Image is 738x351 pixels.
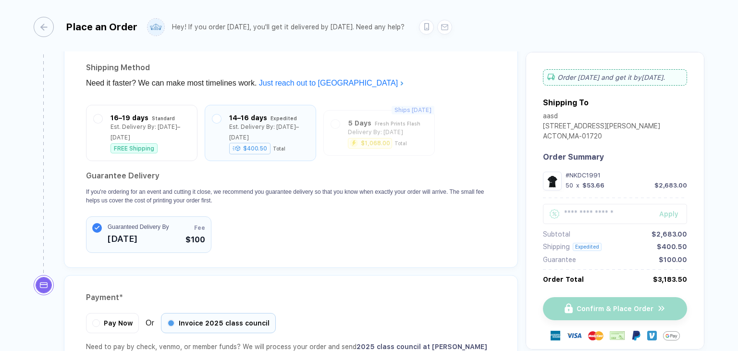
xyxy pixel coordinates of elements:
img: Venmo [647,331,657,340]
div: Place an Order [66,21,137,33]
div: $400.50 [229,143,271,154]
div: Need it faster? We can make most timelines work. [86,75,496,91]
div: Expedited [271,113,297,124]
div: Hey! If you order [DATE], you'll get it delivered by [DATE]. Need any help? [172,23,405,31]
div: Invoice 2025 class council [161,313,276,333]
div: 50 [566,182,573,189]
img: e7564de9-0002-452a-81c2-53dc177e0d2c_nt_front_1754999890991.jpg [545,174,559,188]
a: Just reach out to [GEOGRAPHIC_DATA] [259,79,404,87]
div: ACTON , MA - 01720 [543,132,660,142]
div: $53.66 [582,182,604,189]
button: Apply [647,204,687,224]
div: $2,683.00 [654,182,687,189]
h2: Guarantee Delivery [86,168,496,184]
span: [DATE] [108,231,169,247]
span: $100 [185,234,205,246]
div: Shipping To [543,98,589,107]
div: Payment [86,290,496,305]
div: x [575,182,580,189]
div: Order Total [543,276,584,283]
img: Paypal [631,331,641,340]
div: Est. Delivery By: [DATE]–[DATE] [229,122,308,143]
div: Total [273,146,285,151]
div: Order Summary [543,152,687,162]
div: $400.50 [657,243,687,251]
div: 16–19 days StandardEst. Delivery By: [DATE]–[DATE]FREE Shipping [94,113,190,153]
p: If you're ordering for an event and cutting it close, we recommend you guarantee delivery so that... [86,188,496,205]
div: $2,683.00 [652,230,687,238]
div: Standard [152,113,175,124]
div: Shipping Method [86,60,496,75]
div: #NKDC1991 [566,172,687,179]
div: Guarantee [543,256,576,263]
span: Invoice 2025 class council [179,319,270,327]
div: Pay Now [86,313,139,333]
div: Expedited [573,243,602,251]
div: FREE Shipping [111,143,158,153]
div: aasd [543,112,660,122]
div: 14–16 days ExpeditedEst. Delivery By: [DATE]–[DATE]$400.50Total [212,113,308,153]
button: Guaranteed Delivery By[DATE]Fee$100 [86,216,211,253]
img: visa [566,328,582,343]
span: Guaranteed Delivery By [108,223,169,231]
div: Apply [659,210,687,218]
div: Shipping [543,243,570,251]
span: Fee [194,224,205,232]
img: master-card [588,328,603,343]
div: Est. Delivery By: [DATE]–[DATE] [111,122,190,143]
div: 14–16 days [229,113,267,123]
div: $3,183.50 [653,276,687,283]
div: 16–19 days [111,113,148,123]
img: Google Pay [663,327,680,344]
img: express [551,331,560,340]
div: [STREET_ADDRESS][PERSON_NAME] [543,122,660,132]
div: Subtotal [543,230,570,238]
div: $100.00 [659,256,687,263]
div: Or [86,313,276,333]
img: cheque [610,331,625,340]
span: Pay Now [104,319,133,327]
div: Order [DATE] and get it by [DATE] . [543,69,687,86]
img: user profile [148,19,164,36]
